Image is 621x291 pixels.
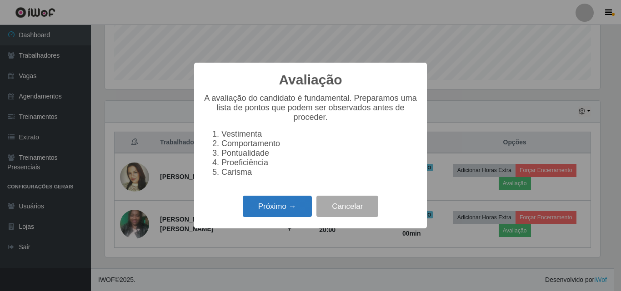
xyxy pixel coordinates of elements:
[243,196,312,217] button: Próximo →
[221,168,418,177] li: Carisma
[221,158,418,168] li: Proeficiência
[279,72,342,88] h2: Avaliação
[203,94,418,122] p: A avaliação do candidato é fundamental. Preparamos uma lista de pontos que podem ser observados a...
[221,148,418,158] li: Pontualidade
[221,139,418,148] li: Comportamento
[221,129,418,139] li: Vestimenta
[316,196,378,217] button: Cancelar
